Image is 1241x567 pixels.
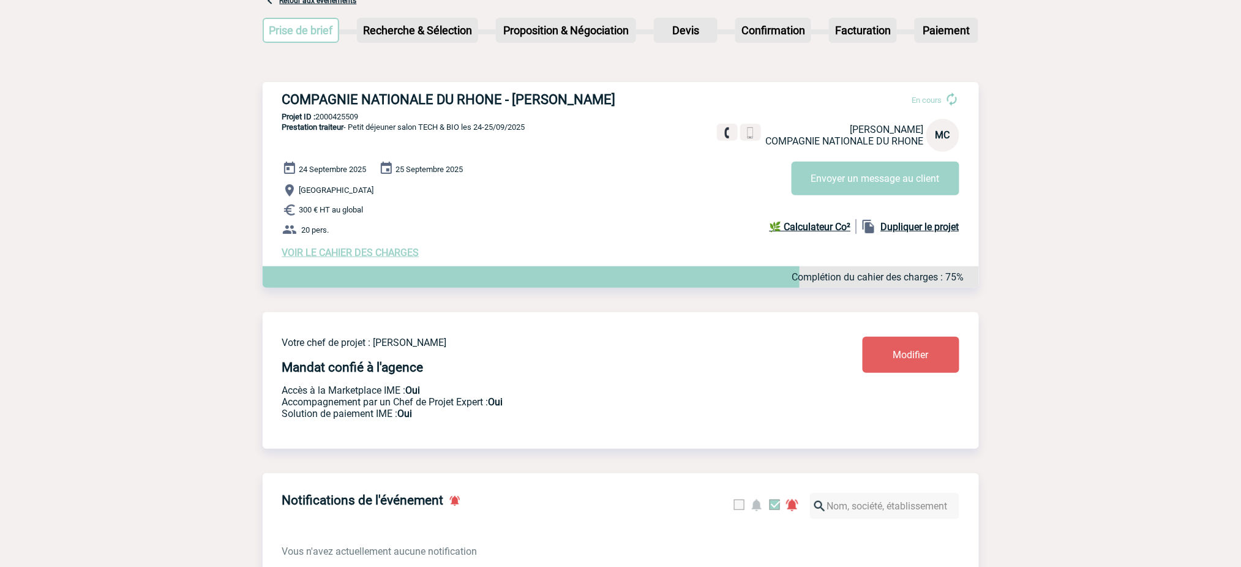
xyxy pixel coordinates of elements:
img: portable.png [745,127,756,138]
a: VOIR LE CAHIER DES CHARGES [282,247,419,258]
h4: Mandat confié à l'agence [282,360,424,375]
span: [GEOGRAPHIC_DATA] [299,186,374,195]
img: fixe.png [722,127,733,138]
span: En cours [912,96,942,105]
p: Devis [655,19,716,42]
span: 300 € HT au global [299,206,364,215]
p: Facturation [830,19,896,42]
span: Prestation traiteur [282,122,344,132]
b: Projet ID : [282,112,316,121]
b: Oui [398,408,413,419]
button: Envoyer un message au client [792,162,959,195]
p: Accès à la Marketplace IME : [282,385,790,396]
span: Vous n'avez actuellement aucune notification [282,546,478,557]
h4: Notifications de l'événement [282,493,444,508]
p: Prise de brief [264,19,339,42]
p: Prestation payante [282,396,790,408]
span: 25 Septembre 2025 [396,165,463,174]
p: Confirmation [737,19,810,42]
p: Proposition & Négociation [497,19,635,42]
p: Conformité aux process achat client, Prise en charge de la facturation, Mutualisation de plusieur... [282,408,790,419]
span: Modifier [893,349,929,361]
p: Recherche & Sélection [358,19,477,42]
span: 24 Septembre 2025 [299,165,367,174]
img: file_copy-black-24dp.png [861,219,876,234]
b: 🌿 Calculateur Co² [770,221,851,233]
h3: COMPAGNIE NATIONALE DU RHONE - [PERSON_NAME] [282,92,650,107]
b: Oui [489,396,503,408]
span: [PERSON_NAME] [850,124,924,135]
p: 2000425509 [263,112,979,121]
p: Votre chef de projet : [PERSON_NAME] [282,337,790,348]
a: 🌿 Calculateur Co² [770,219,857,234]
b: Dupliquer le projet [881,221,959,233]
span: 20 pers. [302,225,329,235]
span: - Petit déjeuner salon TECH & BIO les 24-25/09/2025 [282,122,525,132]
p: Paiement [916,19,977,42]
span: COMPAGNIE NATIONALE DU RHONE [766,135,924,147]
span: MC [935,129,950,141]
b: Oui [406,385,421,396]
